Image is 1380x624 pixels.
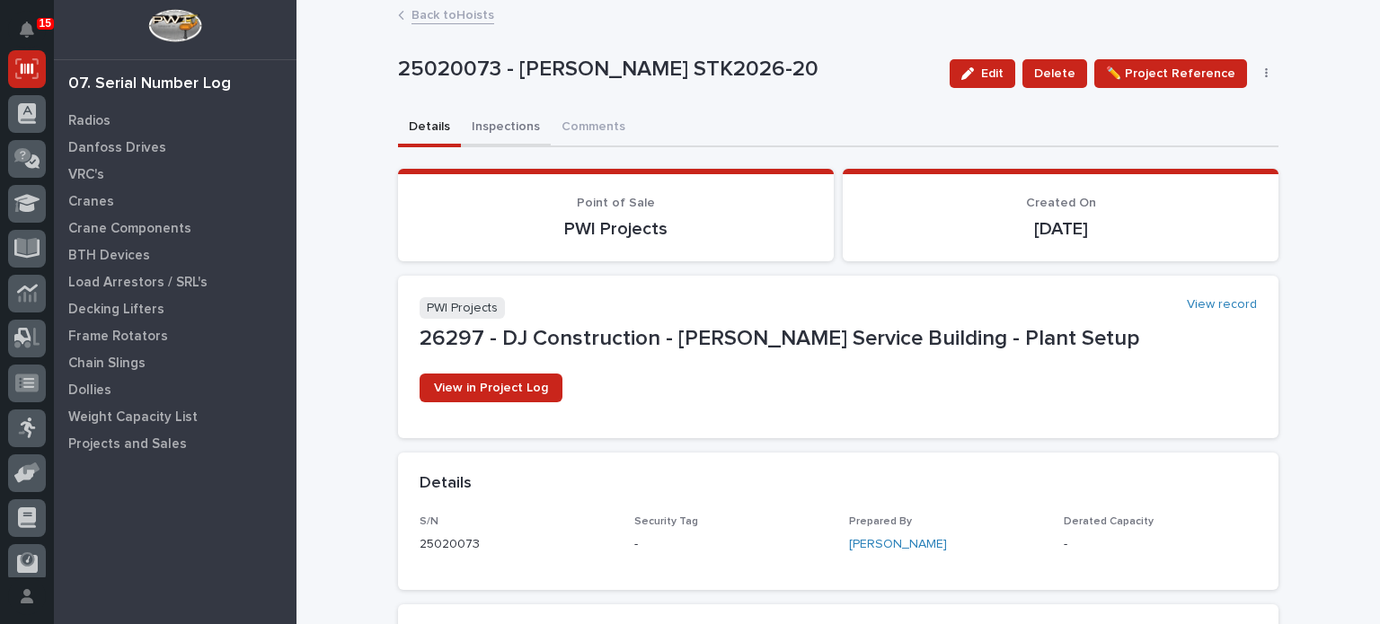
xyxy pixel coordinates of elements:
[1187,297,1257,312] a: View record
[864,218,1257,240] p: [DATE]
[1034,63,1075,84] span: Delete
[54,161,296,188] a: VRC's
[981,66,1004,82] span: Edit
[22,22,46,50] div: Notifications15
[54,322,296,349] a: Frame Rotators
[68,302,164,318] p: Decking Lifters
[420,516,438,527] span: S/N
[1106,63,1235,84] span: ✏️ Project Reference
[68,75,231,94] div: 07. Serial Number Log
[950,59,1015,88] button: Edit
[54,430,296,457] a: Projects and Sales
[420,326,1257,352] p: 26297 - DJ Construction - [PERSON_NAME] Service Building - Plant Setup
[420,218,812,240] p: PWI Projects
[68,382,111,399] p: Dollies
[68,329,168,345] p: Frame Rotators
[54,403,296,430] a: Weight Capacity List
[420,374,562,402] a: View in Project Log
[68,194,114,210] p: Cranes
[634,516,698,527] span: Security Tag
[434,382,548,394] span: View in Project Log
[68,275,208,291] p: Load Arrestors / SRL's
[148,9,201,42] img: Workspace Logo
[1026,197,1096,209] span: Created On
[54,215,296,242] a: Crane Components
[54,295,296,322] a: Decking Lifters
[68,409,198,426] p: Weight Capacity List
[8,11,46,48] button: Notifications
[68,140,166,156] p: Danfoss Drives
[1064,535,1257,554] p: -
[68,356,146,372] p: Chain Slings
[411,4,494,24] a: Back toHoists
[551,110,636,147] button: Comments
[68,436,187,453] p: Projects and Sales
[40,17,51,30] p: 15
[1064,516,1154,527] span: Derated Capacity
[461,110,551,147] button: Inspections
[420,535,613,554] p: 25020073
[54,188,296,215] a: Cranes
[54,268,296,295] a: Load Arrestors / SRL's
[68,167,104,183] p: VRC's
[420,297,505,320] p: PWI Projects
[54,376,296,403] a: Dollies
[1022,59,1087,88] button: Delete
[54,349,296,376] a: Chain Slings
[398,57,935,83] p: 25020073 - [PERSON_NAME] STK2026-20
[849,535,947,554] a: [PERSON_NAME]
[54,107,296,134] a: Radios
[54,134,296,161] a: Danfoss Drives
[54,242,296,268] a: BTH Devices
[68,221,191,237] p: Crane Components
[577,197,655,209] span: Point of Sale
[68,248,150,264] p: BTH Devices
[1094,59,1247,88] button: ✏️ Project Reference
[420,474,472,494] h2: Details
[68,113,111,129] p: Radios
[634,535,827,554] p: -
[398,110,461,147] button: Details
[849,516,912,527] span: Prepared By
